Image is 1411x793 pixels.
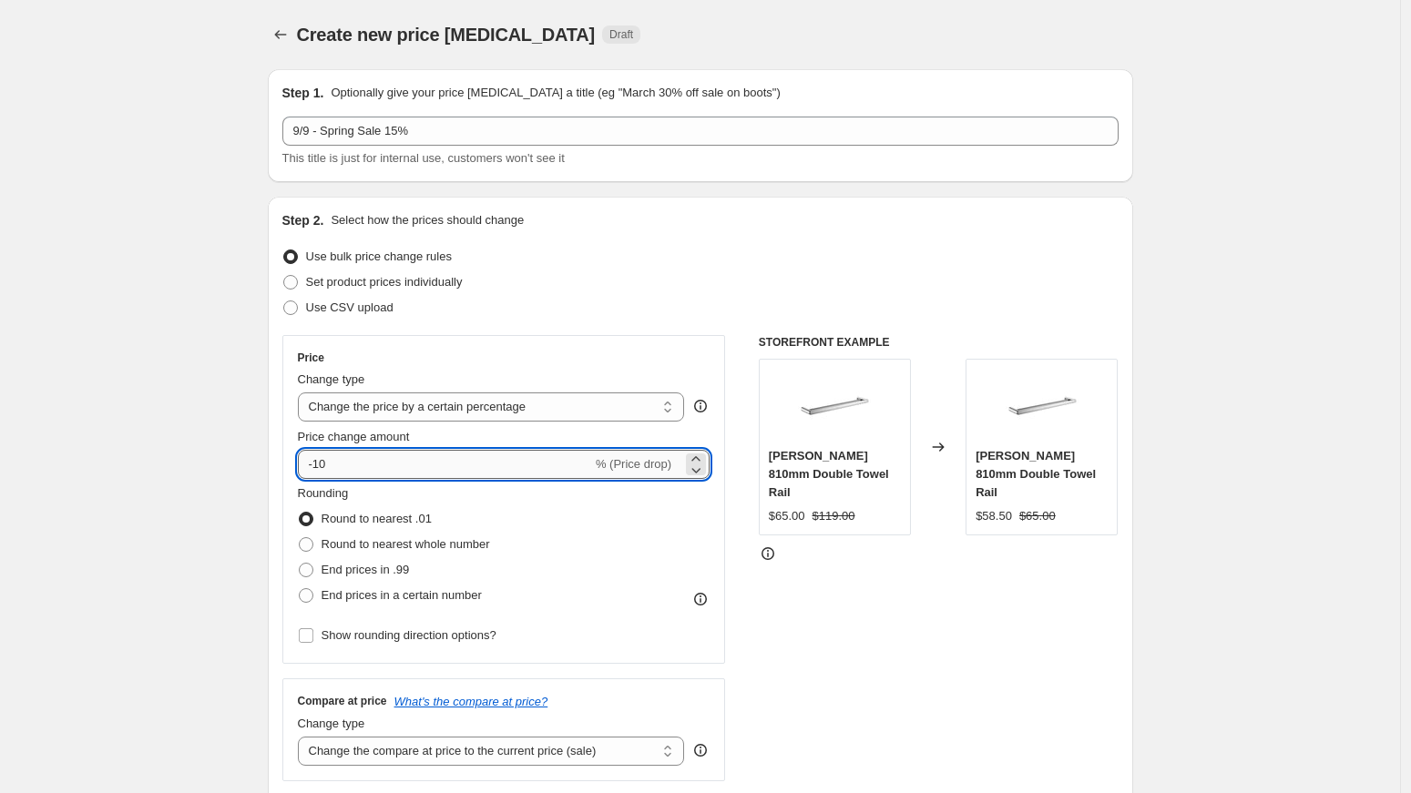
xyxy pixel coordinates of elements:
div: $58.50 [976,507,1012,525]
img: s-l1600_1_853b5264-e99c-4d79-900f-9e76905c67f1_80x.jpg [1006,369,1079,442]
span: This title is just for internal use, customers won't see it [282,151,565,165]
span: Change type [298,372,365,386]
span: End prices in a certain number [322,588,482,602]
button: What's the compare at price? [394,695,548,708]
span: Show rounding direction options? [322,628,496,642]
span: Use CSV upload [306,300,394,314]
span: Set product prices individually [306,275,463,289]
p: Optionally give your price [MEDICAL_DATA] a title (eg "March 30% off sale on boots") [331,84,780,102]
img: s-l1600_1_853b5264-e99c-4d79-900f-9e76905c67f1_80x.jpg [798,369,871,442]
h3: Compare at price [298,694,387,708]
span: [PERSON_NAME] 810mm Double Towel Rail [769,449,889,499]
div: help [691,741,710,759]
input: 30% off holiday sale [282,117,1119,146]
h2: Step 1. [282,84,324,102]
h3: Price [298,351,324,365]
span: Use bulk price change rules [306,249,452,263]
span: Change type [298,717,365,730]
div: help [691,397,710,415]
p: Select how the prices should change [331,211,524,229]
span: [PERSON_NAME] 810mm Double Towel Rail [976,449,1096,499]
h2: Step 2. [282,211,324,229]
button: Price change jobs [268,22,293,47]
span: Rounding [298,486,349,500]
span: Price change amount [298,430,410,443]
div: $65.00 [769,507,805,525]
span: Draft [609,27,633,42]
h6: STOREFRONT EXAMPLE [759,335,1119,350]
strike: $119.00 [813,507,855,525]
span: Round to nearest .01 [322,512,432,525]
input: -15 [298,450,592,479]
strike: $65.00 [1019,507,1056,525]
span: End prices in .99 [322,563,410,576]
span: Round to nearest whole number [322,537,490,551]
span: Create new price [MEDICAL_DATA] [297,25,596,45]
span: % (Price drop) [596,457,671,471]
